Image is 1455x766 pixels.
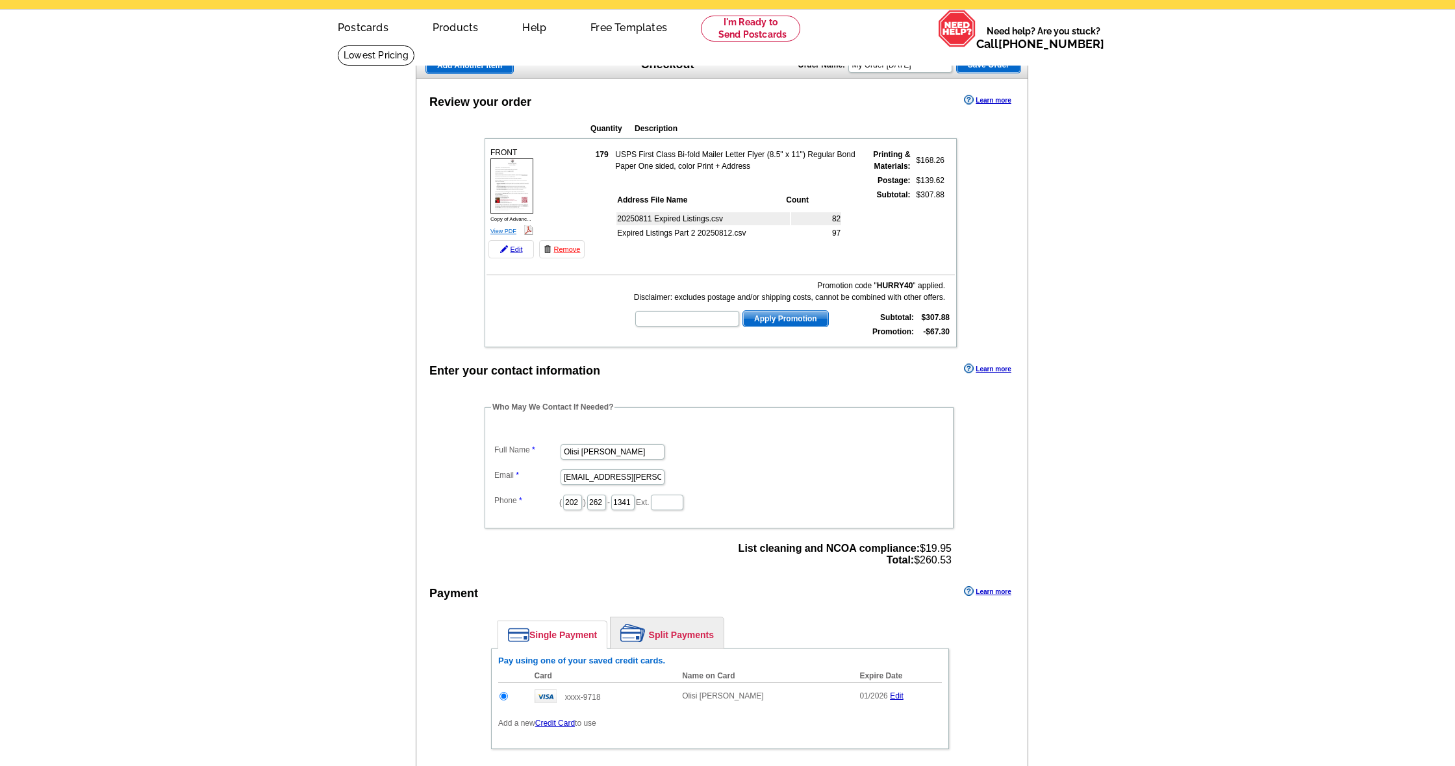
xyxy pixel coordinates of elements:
a: Learn more [964,95,1011,105]
td: $168.26 [913,148,945,173]
strong: -$67.30 [923,327,950,336]
strong: $307.88 [922,313,950,322]
div: Enter your contact information [429,362,600,380]
label: Full Name [494,444,559,456]
strong: List cleaning and NCOA compliance: [739,543,920,554]
a: Single Payment [498,621,607,649]
a: Add Another Item [425,57,514,74]
img: small-thumb.jpg [490,158,533,214]
div: Payment [429,585,478,602]
button: Apply Promotion [742,310,829,327]
a: Products [412,11,500,42]
a: Remove [539,240,585,258]
a: Split Payments [611,617,724,649]
td: 97 [791,227,841,240]
th: Expire Date [853,669,942,683]
iframe: LiveChat chat widget [1195,464,1455,766]
a: View PDF [490,228,516,234]
img: help [938,10,976,47]
img: pencil-icon.gif [500,245,508,253]
span: xxxx-9718 [565,693,601,702]
dd: ( ) - Ext. [491,491,947,512]
div: Promotion code " " applied. Disclaimer: excludes postage and/or shipping costs, cannot be combine... [634,280,945,303]
td: $307.88 [913,188,945,256]
span: Olisi [PERSON_NAME] [682,691,763,700]
img: single-payment.png [508,628,529,642]
th: Card [528,669,676,683]
a: Edit [488,240,534,258]
p: Add a new to use [498,717,942,729]
div: Review your order [429,93,531,111]
legend: Who May We Contact If Needed? [491,401,614,413]
a: Postcards [317,11,409,42]
img: pdf_logo.png [524,225,533,235]
span: Apply Promotion [743,311,828,327]
th: Quantity [590,122,633,135]
a: [PHONE_NUMBER] [998,37,1104,51]
b: HURRY40 [877,281,913,290]
div: FRONT [488,145,535,239]
a: Help [501,11,567,42]
strong: Total: [887,554,914,565]
strong: Promotion: [872,327,914,336]
td: 20250811 Expired Listings.csv [616,212,790,225]
th: Address File Name [616,193,784,206]
a: Free Templates [570,11,688,42]
a: Learn more [964,586,1011,597]
span: Add Another Item [426,58,513,73]
img: visa.gif [535,689,557,703]
td: $139.62 [913,174,945,187]
th: Name on Card [676,669,853,683]
strong: Subtotal: [880,313,914,322]
strong: Postage: [878,176,911,185]
td: USPS First Class Bi-fold Mailer Letter Flyer (8.5" x 11") Regular Bond Paper One sided, color Pri... [614,148,859,173]
h6: Pay using one of your saved credit cards. [498,656,942,666]
span: $19.95 $260.53 [739,543,952,566]
img: split-payment.png [620,624,646,642]
strong: Subtotal: [877,190,911,199]
label: Phone [494,495,559,506]
strong: Printing & Materials: [873,150,910,171]
span: Need help? Are you stuck? [976,25,1111,51]
strong: 179 [596,150,609,159]
td: 82 [791,212,841,225]
td: Expired Listings Part 2 20250812.csv [616,227,790,240]
img: trashcan-icon.gif [544,245,551,253]
a: Credit Card [535,719,575,728]
span: 01/2026 [859,691,887,700]
th: Count [785,193,841,206]
label: Email [494,469,559,481]
a: Edit [890,691,904,700]
span: Copy of Advanc... [490,216,531,222]
a: Learn more [964,364,1011,374]
th: Description [634,122,872,135]
span: Call [976,37,1104,51]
